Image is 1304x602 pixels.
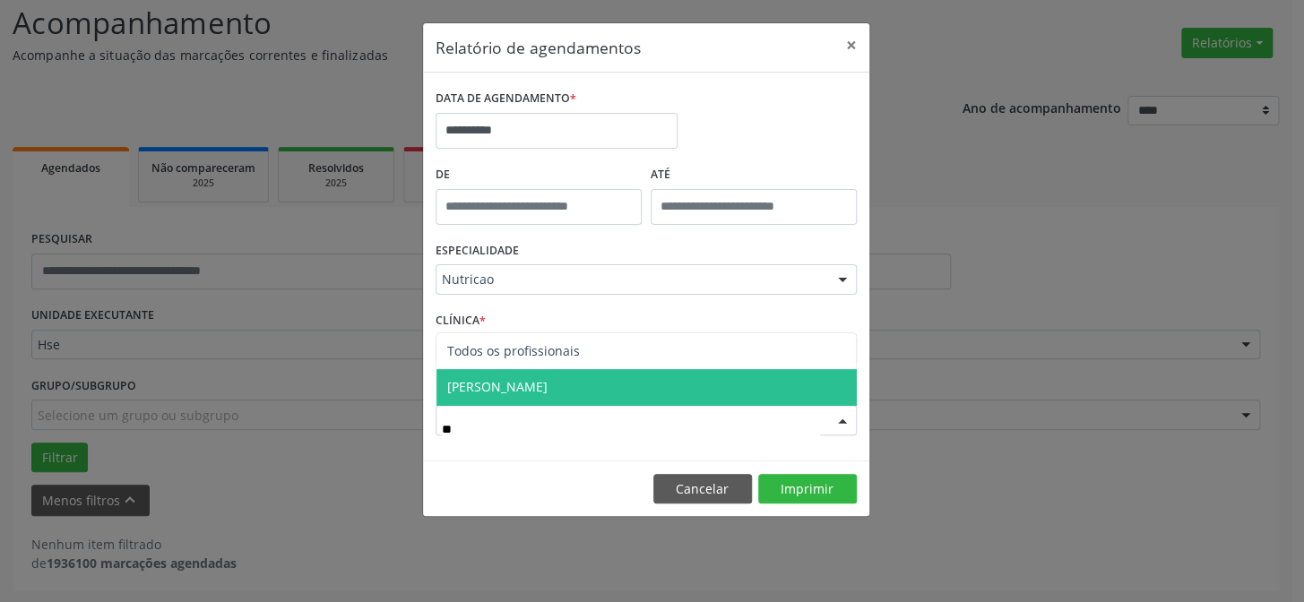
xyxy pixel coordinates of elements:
[447,342,580,359] span: Todos os profissionais
[436,237,519,265] label: ESPECIALIDADE
[436,36,641,59] h5: Relatório de agendamentos
[833,23,869,67] button: Close
[651,161,857,189] label: ATÉ
[442,271,820,288] span: Nutricao
[758,474,857,504] button: Imprimir
[447,378,548,395] span: [PERSON_NAME]
[436,161,642,189] label: De
[436,85,576,113] label: DATA DE AGENDAMENTO
[653,474,752,504] button: Cancelar
[436,307,486,335] label: CLÍNICA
